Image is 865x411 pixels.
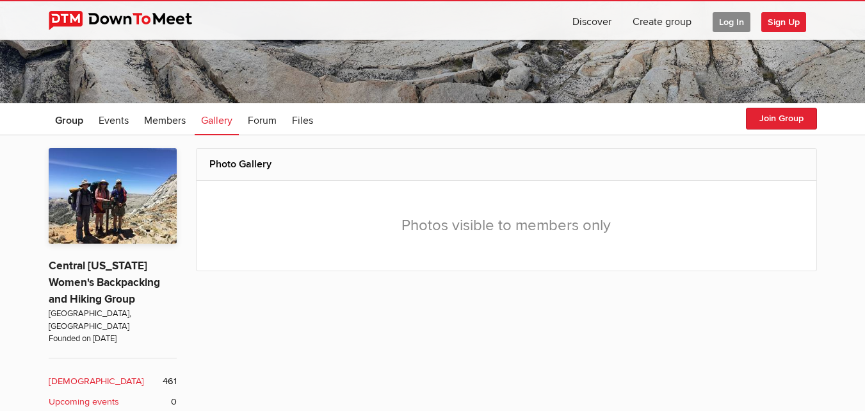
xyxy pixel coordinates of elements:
a: Discover [562,1,622,40]
span: Founded on [DATE] [49,333,177,345]
b: [DEMOGRAPHIC_DATA] [49,374,144,389]
img: Central California Women's Backpacking and Hiking Group [49,148,177,244]
span: Sign Up [761,12,806,32]
a: Group [49,103,90,135]
a: Gallery [195,103,239,135]
a: Upcoming events 0 [49,395,177,409]
a: Central [US_STATE] Women's Backpacking and Hiking Group [49,259,160,306]
span: Files [292,114,313,127]
a: Sign Up [761,1,816,40]
div: Photos visible to members only [209,194,804,258]
a: [DEMOGRAPHIC_DATA] 461 [49,374,177,389]
span: Log In [713,12,750,32]
span: Gallery [201,114,232,127]
a: Members [138,103,192,135]
a: Create group [622,1,702,40]
img: DownToMeet [49,11,212,30]
span: 0 [171,395,177,409]
b: Upcoming events [49,395,119,409]
button: Join Group [746,108,817,130]
span: Members [144,114,186,127]
h2: Photo Gallery [209,149,804,180]
span: [GEOGRAPHIC_DATA], [GEOGRAPHIC_DATA] [49,308,177,333]
span: Events [99,114,129,127]
a: Forum [241,103,283,135]
a: Files [286,103,319,135]
a: Log In [702,1,761,40]
span: 461 [163,374,177,389]
span: Group [55,114,83,127]
span: Forum [248,114,277,127]
a: Events [92,103,135,135]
